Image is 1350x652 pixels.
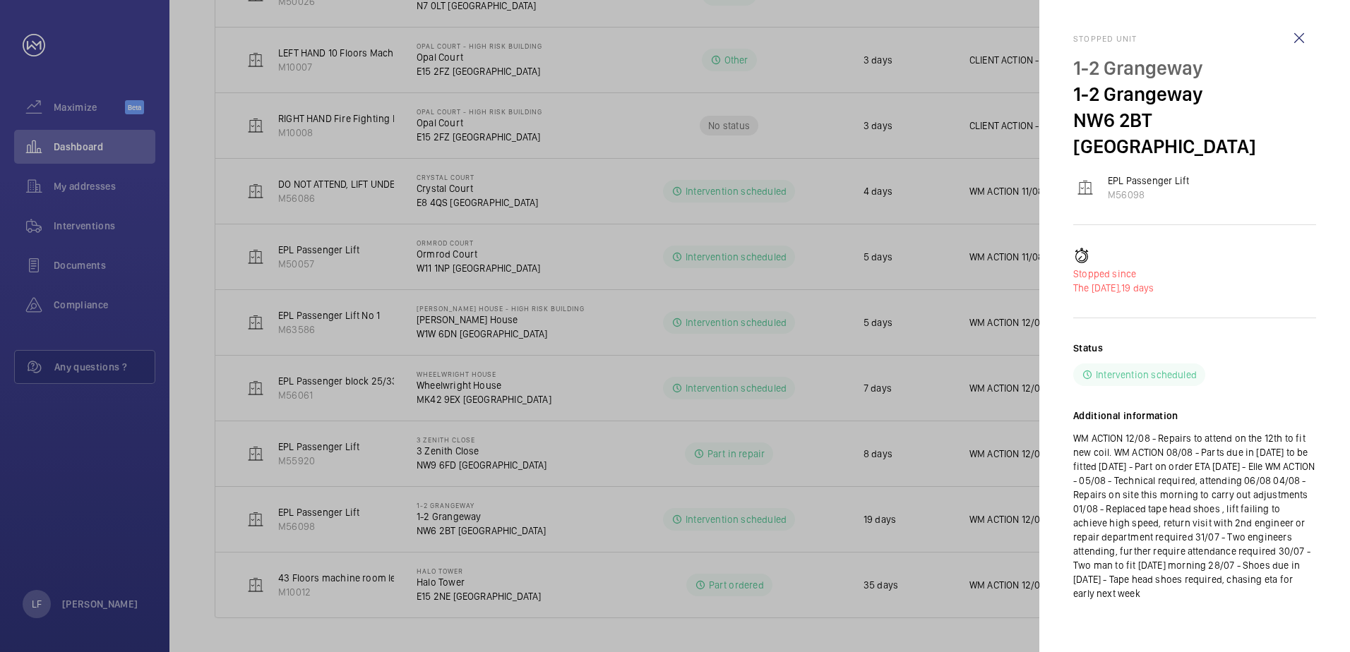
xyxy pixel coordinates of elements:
[1073,55,1316,81] p: 1-2 Grangeway
[1073,431,1316,600] p: WM ACTION 12/08 - Repairs to attend on the 12th to fit new coil. WM ACTION 08/08 - Parts due in [...
[1108,188,1189,202] p: M56098
[1073,107,1316,159] p: NW6 2BT [GEOGRAPHIC_DATA]
[1073,81,1316,107] p: 1-2 Grangeway
[1073,267,1316,281] p: Stopped since
[1073,34,1316,44] h2: Stopped unit
[1108,174,1189,188] p: EPL Passenger Lift
[1073,281,1316,295] p: 19 days
[1073,341,1103,355] h2: Status
[1073,409,1316,423] h2: Additional information
[1096,368,1197,382] p: Intervention scheduled
[1077,179,1094,196] img: elevator.svg
[1073,282,1121,294] span: The [DATE],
